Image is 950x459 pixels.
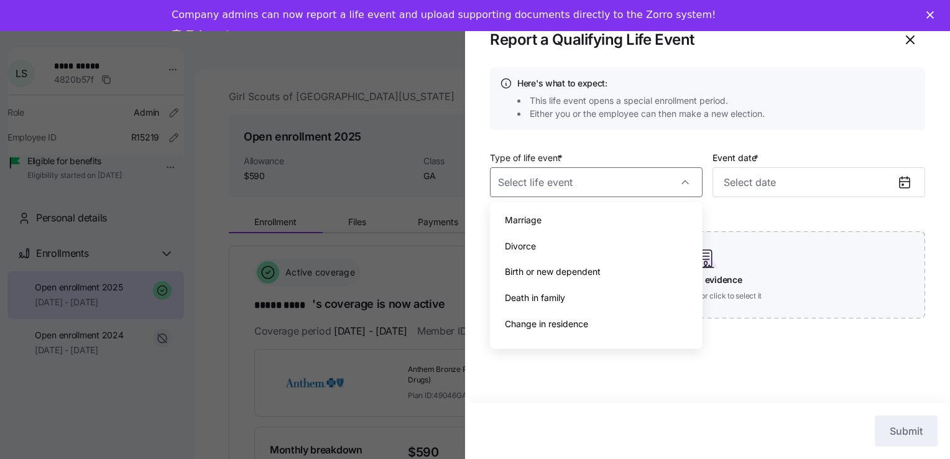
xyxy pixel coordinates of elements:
span: Divorce [505,239,536,253]
span: Child turned 26 [505,343,568,356]
span: Death in family [505,291,565,305]
span: This life event opens a special enrollment period. [530,95,728,107]
a: Take a tour [172,29,249,42]
label: Type of life event [490,151,565,165]
span: Marriage [505,213,542,227]
label: Event date [712,151,761,165]
div: Company admins can now report a life event and upload supporting documents directly to the Zorro ... [172,9,716,21]
input: Select date [712,167,925,197]
input: Select life event [490,167,703,197]
span: Birth or new dependent [505,265,601,279]
span: Change in residence [505,317,588,331]
h4: Here's what to expect: [517,77,773,90]
span: Submit [890,424,923,438]
span: Either you or the employee can then make a new election. [530,108,765,120]
h1: Report a Qualifying Life Event [490,30,885,49]
button: Submit [875,415,938,447]
div: Close [926,11,939,19]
